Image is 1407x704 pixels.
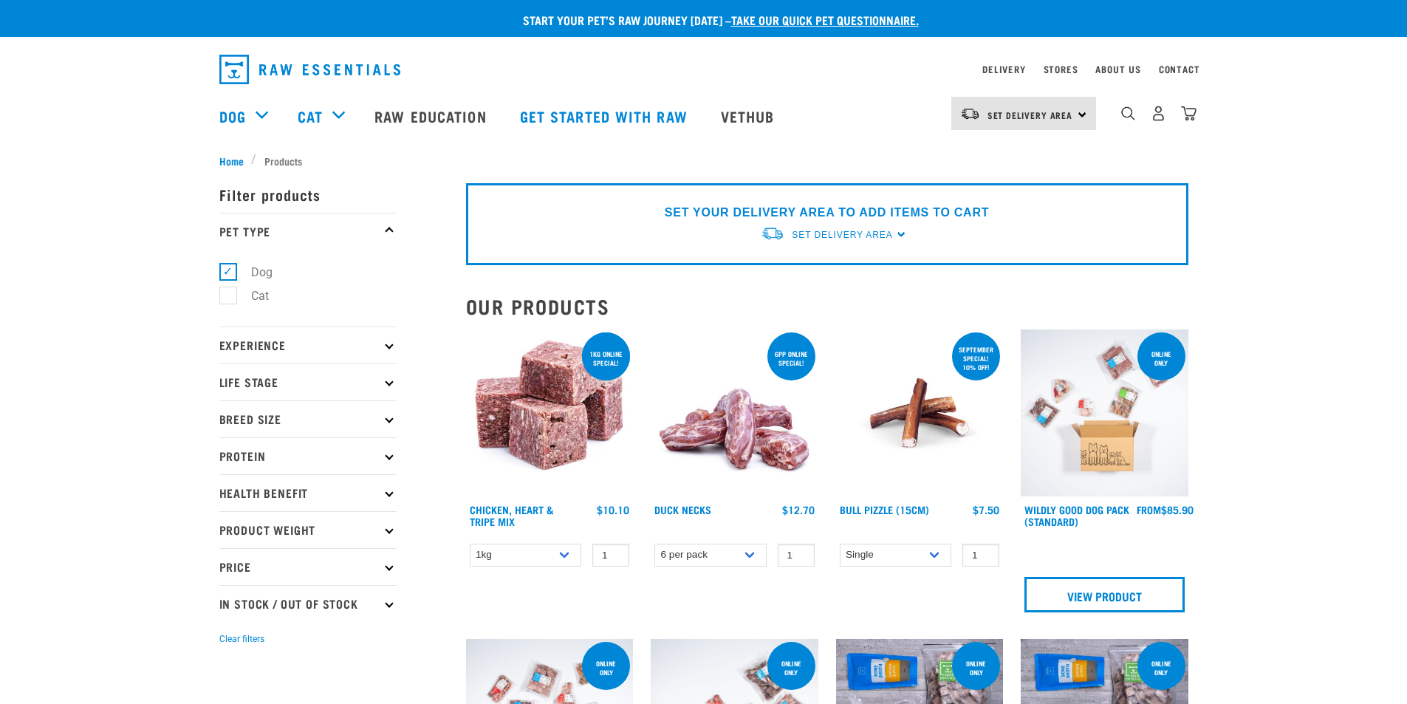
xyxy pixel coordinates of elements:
[219,548,397,585] p: Price
[962,544,999,567] input: 1
[767,652,815,683] div: Online Only
[582,652,630,683] div: Online Only
[1024,577,1185,612] a: View Product
[982,66,1025,72] a: Delivery
[767,343,815,374] div: 6pp online special!
[782,504,815,516] div: $12.70
[219,55,400,84] img: Raw Essentials Logo
[219,437,397,474] p: Protein
[1121,106,1135,120] img: home-icon-1@2x.png
[973,504,999,516] div: $7.50
[987,112,1073,117] span: Set Delivery Area
[654,507,711,512] a: Duck Necks
[1137,652,1185,683] div: online only
[1137,343,1185,374] div: Online Only
[227,287,275,305] label: Cat
[1137,504,1194,516] div: $85.90
[219,176,397,213] p: Filter products
[466,295,1188,318] h2: Our Products
[227,263,278,281] label: Dog
[219,400,397,437] p: Breed Size
[208,49,1200,90] nav: dropdown navigation
[219,153,252,168] a: Home
[219,327,397,363] p: Experience
[592,544,629,567] input: 1
[840,507,929,512] a: Bull Pizzle (15cm)
[360,86,504,146] a: Raw Education
[505,86,706,146] a: Get started with Raw
[219,474,397,511] p: Health Benefit
[219,632,264,646] button: Clear filters
[219,105,246,127] a: Dog
[219,363,397,400] p: Life Stage
[1095,66,1140,72] a: About Us
[466,329,634,497] img: 1062 Chicken Heart Tripe Mix 01
[792,230,892,240] span: Set Delivery Area
[219,213,397,250] p: Pet Type
[960,107,980,120] img: van-moving.png
[952,652,1000,683] div: online only
[651,329,818,497] img: Pile Of Duck Necks For Pets
[706,86,793,146] a: Vethub
[731,16,919,23] a: take our quick pet questionnaire.
[1159,66,1200,72] a: Contact
[1137,507,1161,512] span: FROM
[1151,106,1166,121] img: user.png
[470,507,554,524] a: Chicken, Heart & Tripe Mix
[1181,106,1197,121] img: home-icon@2x.png
[952,338,1000,378] div: September special! 10% off!
[219,153,1188,168] nav: breadcrumbs
[1021,329,1188,497] img: Dog 0 2sec
[298,105,323,127] a: Cat
[219,153,244,168] span: Home
[582,343,630,374] div: 1kg online special!
[1044,66,1078,72] a: Stores
[836,329,1004,497] img: Bull Pizzle
[219,585,397,622] p: In Stock / Out Of Stock
[665,204,989,222] p: SET YOUR DELIVERY AREA TO ADD ITEMS TO CART
[597,504,629,516] div: $10.10
[1024,507,1129,524] a: Wildly Good Dog Pack (Standard)
[761,226,784,242] img: van-moving.png
[219,511,397,548] p: Product Weight
[778,544,815,567] input: 1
